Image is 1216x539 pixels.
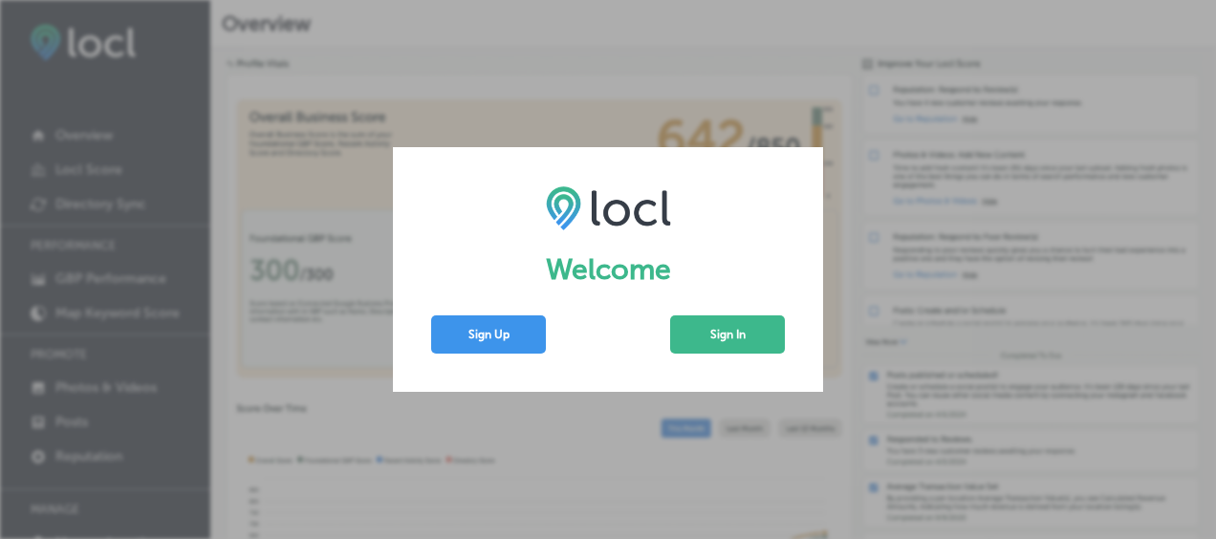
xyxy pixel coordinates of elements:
h1: Welcome [431,252,785,287]
button: Sign In [670,315,785,354]
img: LOCL logo [546,185,671,229]
button: Sign Up [431,315,546,354]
